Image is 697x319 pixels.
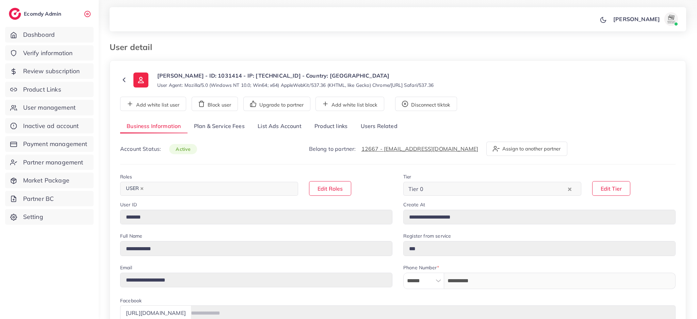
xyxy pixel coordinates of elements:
[120,182,298,196] div: Search for option
[5,155,94,170] a: Partner management
[23,158,83,167] span: Partner management
[486,142,567,156] button: Assign to another partner
[9,8,21,20] img: logo
[664,12,678,26] img: avatar
[147,184,289,194] input: Search for option
[120,264,132,271] label: Email
[23,140,87,148] span: Payment management
[120,145,197,153] p: Account Status:
[133,73,148,87] img: ic-user-info.36bf1079.svg
[568,185,571,193] button: Clear Selected
[403,173,411,180] label: Tier
[23,67,80,76] span: Review subscription
[308,119,354,134] a: Product links
[5,173,94,188] a: Market Package
[354,119,404,134] a: Users Related
[407,184,425,194] span: Tier 0
[23,103,76,112] span: User management
[5,209,94,225] a: Setting
[5,27,94,43] a: Dashboard
[23,49,73,58] span: Verify information
[5,100,94,115] a: User management
[23,30,55,39] span: Dashboard
[5,45,94,61] a: Verify information
[23,194,54,203] span: Partner BC
[140,187,144,190] button: Deselect USER
[309,145,479,153] p: Belong to partner:
[120,97,186,111] button: Add white list user
[23,122,79,130] span: Inactive ad account
[315,97,384,111] button: Add white list block
[395,97,457,111] button: Disconnect tiktok
[309,181,351,196] button: Edit Roles
[403,233,451,239] label: Register from service
[120,297,142,304] label: Facebook
[24,11,63,17] h2: Ecomdy Admin
[120,233,142,239] label: Full Name
[23,85,61,94] span: Product Links
[5,191,94,207] a: Partner BC
[157,71,434,80] p: [PERSON_NAME] - ID: 1031414 - IP: [TECHNICAL_ID] - Country: [GEOGRAPHIC_DATA]
[23,212,43,221] span: Setting
[188,119,251,134] a: Plan & Service Fees
[120,201,137,208] label: User ID
[169,144,197,154] span: active
[123,184,147,193] span: USER
[23,176,69,185] span: Market Package
[5,63,94,79] a: Review subscription
[110,42,158,52] h3: User detail
[361,145,479,152] a: 12667 - [EMAIL_ADDRESS][DOMAIN_NAME]
[403,264,439,271] label: Phone Number
[5,118,94,134] a: Inactive ad account
[243,97,310,111] button: Upgrade to partner
[120,173,132,180] label: Roles
[5,82,94,97] a: Product Links
[592,181,630,196] button: Edit Tier
[610,12,681,26] a: [PERSON_NAME]avatar
[9,8,63,20] a: logoEcomdy Admin
[251,119,308,134] a: List Ads Account
[403,201,425,208] label: Create At
[157,82,434,89] small: User Agent: Mozilla/5.0 (Windows NT 10.0; Win64; x64) AppleWebKit/537.36 (KHTML, like Gecko) Chro...
[192,97,238,111] button: Block user
[120,119,188,134] a: Business Information
[425,184,566,194] input: Search for option
[403,182,581,196] div: Search for option
[5,136,94,152] a: Payment management
[613,15,660,23] p: [PERSON_NAME]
